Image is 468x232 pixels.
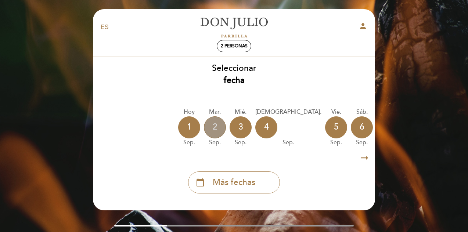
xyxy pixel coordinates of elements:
div: 2 [204,116,226,138]
b: fecha [224,75,245,86]
div: 6 [351,116,373,138]
div: sáb. [351,108,373,116]
div: Seleccionar [93,62,375,87]
i: person [359,22,367,30]
i: calendar_today [196,176,205,189]
div: mié. [230,108,252,116]
i: arrow_right_alt [359,150,370,166]
div: sep. [325,138,347,147]
div: Hoy [178,108,200,116]
span: Más fechas [213,177,255,189]
div: mar. [204,108,226,116]
div: sep. [351,138,373,147]
div: sep. [255,138,321,147]
div: vie. [325,108,347,116]
div: sep. [204,138,226,147]
div: 5 [325,116,347,138]
div: sep. [230,138,252,147]
button: person [359,22,367,33]
span: 2 personas [221,43,248,49]
div: 3 [230,116,252,138]
a: [PERSON_NAME] [188,17,280,37]
div: 4 [255,116,277,138]
div: 1 [178,116,200,138]
div: sep. [178,138,200,147]
div: [DEMOGRAPHIC_DATA]. [255,108,321,116]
